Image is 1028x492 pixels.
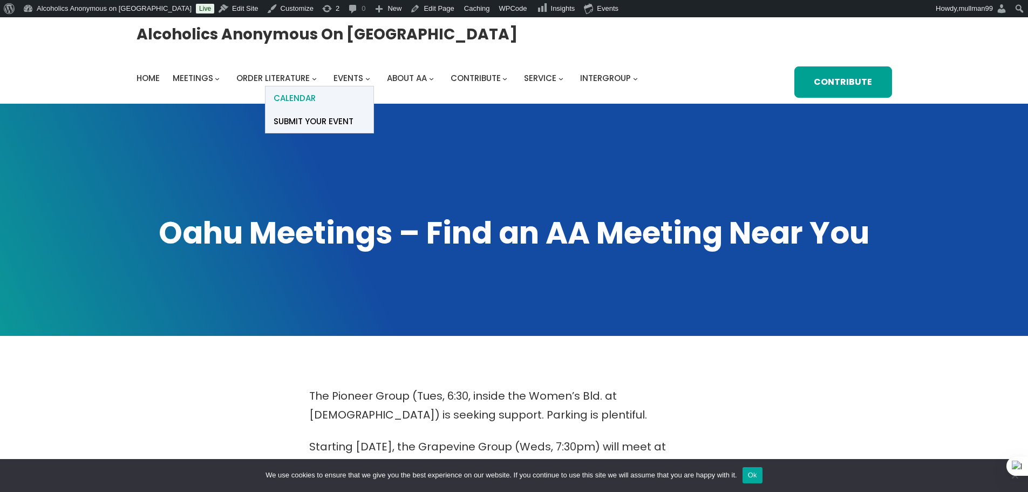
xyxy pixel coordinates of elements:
[551,4,575,12] span: Insights
[28,28,119,37] div: Domain: [DOMAIN_NAME]
[451,72,501,84] span: Contribute
[312,76,317,80] button: Order Literature submenu
[173,71,213,86] a: Meetings
[137,72,160,84] span: Home
[30,17,53,26] div: v 4.0.25
[502,76,507,80] button: Contribute submenu
[743,467,763,483] button: Ok
[29,63,38,71] img: tab_domain_overview_orange.svg
[274,91,316,106] span: Calendar
[107,63,116,71] img: tab_keywords_by_traffic_grey.svg
[524,71,556,86] a: Service
[119,64,182,71] div: Keywords by Traffic
[524,72,556,84] span: Service
[387,72,427,84] span: About AA
[333,71,363,86] a: Events
[633,76,638,80] button: Intergroup submenu
[265,110,373,133] a: Submit Your Event
[580,72,631,84] span: Intergroup
[137,213,892,254] h1: Oahu Meetings – Find an AA Meeting Near You
[387,71,427,86] a: About AA
[309,387,719,424] p: The Pioneer Group (Tues, 6:30, inside the Women’s Bld. at [DEMOGRAPHIC_DATA]) is seeking support....
[137,71,160,86] a: Home
[236,72,310,84] span: Order Literature
[196,4,214,14] a: Live
[17,28,26,37] img: website_grey.svg
[41,64,97,71] div: Domain Overview
[17,17,26,26] img: logo_orange.svg
[794,66,891,98] a: Contribute
[137,21,518,48] a: Alcoholics Anonymous on [GEOGRAPHIC_DATA]
[215,76,220,80] button: Meetings submenu
[173,72,213,84] span: Meetings
[265,86,373,110] a: Calendar
[365,76,370,80] button: Events submenu
[429,76,434,80] button: About AA submenu
[137,71,642,86] nav: Intergroup
[274,114,353,129] span: Submit Your Event
[333,72,363,84] span: Events
[958,4,993,12] span: mullman99
[265,470,737,481] span: We use cookies to ensure that we give you the best experience on our website. If you continue to ...
[580,71,631,86] a: Intergroup
[451,71,501,86] a: Contribute
[559,76,563,80] button: Service submenu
